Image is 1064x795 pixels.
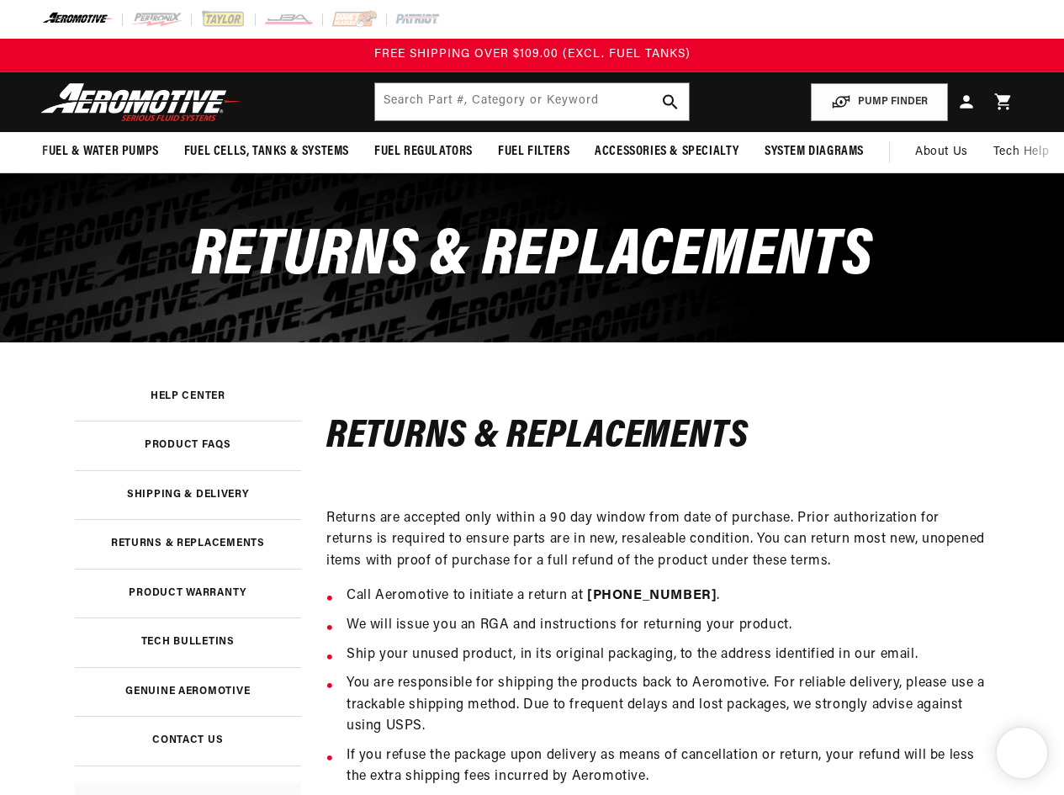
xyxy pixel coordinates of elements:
img: Aeromotive [36,82,246,122]
a: Tech Bulletins [75,617,302,667]
h4: Returns & Replacements [326,419,990,454]
a: Help Center [75,372,302,421]
span: Returns & Replacements [192,224,873,290]
h3: Shipping & Delivery [127,490,249,500]
a: About Us [903,132,981,172]
span: Fuel & Water Pumps [42,143,159,161]
li: We will issue you an RGA and instructions for returning your product. [347,615,990,637]
summary: System Diagrams [752,132,876,172]
summary: Fuel & Water Pumps [29,132,172,172]
button: PUMP FINDER [811,83,948,121]
input: Search by Part Number, Category or Keyword [375,83,689,120]
li: Call Aeromotive to initiate a return at . [347,586,990,607]
h3: Returns & Replacements [111,539,265,549]
span: Tech Help [993,143,1049,162]
summary: Accessories & Specialty [582,132,752,172]
span: Fuel Regulators [374,143,473,161]
a: [PHONE_NUMBER] [587,589,717,602]
summary: Fuel Cells, Tanks & Systems [172,132,362,172]
li: Ship your unused product, in its original packaging, to the address identified in our email. [347,644,990,666]
span: Fuel Filters [498,143,569,161]
span: FREE SHIPPING OVER $109.00 (EXCL. FUEL TANKS) [374,48,691,61]
summary: Fuel Filters [485,132,582,172]
li: If you refuse the package upon delivery as means of cancellation or return, your refund will be l... [347,745,990,788]
span: System Diagrams [765,143,864,161]
a: Shipping & Delivery [75,470,302,520]
summary: Tech Help [981,132,1061,172]
a: Genuine Aeromotive [75,667,302,717]
summary: Fuel Regulators [362,132,485,172]
a: Product Warranty [75,569,302,618]
li: You are responsible for shipping the products back to Aeromotive. For reliable delivery, please u... [347,673,990,738]
a: Contact Us [75,716,302,766]
p: Returns are accepted only within a 90 day window from date of purchase. Prior authorization for r... [326,508,990,573]
a: Product FAQs [75,421,302,470]
button: search button [652,83,689,120]
a: Returns & Replacements [75,519,302,569]
h3: Help Center [151,392,225,401]
h3: Contact Us [152,736,223,745]
span: Fuel Cells, Tanks & Systems [184,143,349,161]
span: Accessories & Specialty [595,143,739,161]
h3: Tech Bulletins [141,638,235,647]
h3: Product Warranty [129,589,246,598]
h3: Genuine Aeromotive [125,687,250,697]
span: About Us [915,146,968,158]
h3: Product FAQs [145,441,231,450]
